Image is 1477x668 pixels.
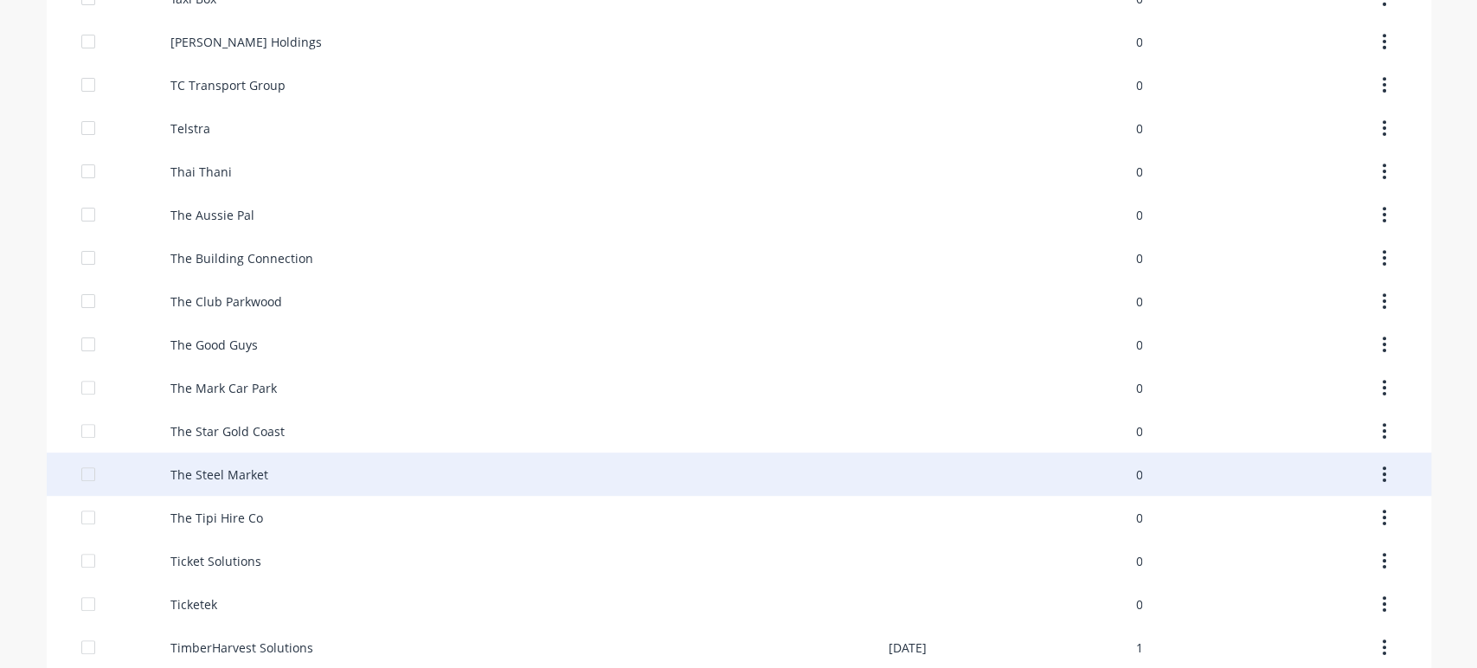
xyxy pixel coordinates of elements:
div: Ticket Solutions [170,552,261,570]
div: TimberHarvest Solutions [170,639,313,657]
div: 0 [1135,509,1142,527]
div: The Good Guys [170,336,258,354]
div: 0 [1135,206,1142,224]
div: Thai Thani [170,163,232,181]
div: 0 [1135,422,1142,440]
div: The Building Connection [170,249,313,267]
div: 1 [1135,639,1142,657]
div: 0 [1135,249,1142,267]
div: The Aussie Pal [170,206,254,224]
div: The Steel Market [170,466,268,484]
div: Telstra [170,119,210,138]
div: [PERSON_NAME] Holdings [170,33,322,51]
div: 0 [1135,336,1142,354]
div: 0 [1135,33,1142,51]
div: 0 [1135,292,1142,311]
div: Ticketek [170,595,217,613]
div: The Mark Car Park [170,379,277,397]
div: 0 [1135,163,1142,181]
div: 0 [1135,76,1142,94]
div: [DATE] [889,639,927,657]
div: 0 [1135,552,1142,570]
div: 0 [1135,119,1142,138]
div: The Club Parkwood [170,292,282,311]
div: The Tipi Hire Co [170,509,263,527]
div: 0 [1135,595,1142,613]
div: The Star Gold Coast [170,422,285,440]
div: 0 [1135,379,1142,397]
div: 0 [1135,466,1142,484]
div: TC Transport Group [170,76,286,94]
